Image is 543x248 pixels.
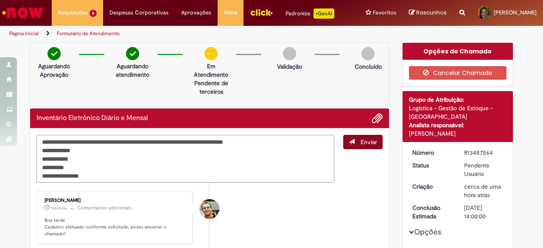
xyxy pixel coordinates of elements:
[283,47,296,60] img: img-circle-grey.png
[409,104,507,121] div: Logística - Gestão de Estoque - [GEOGRAPHIC_DATA]
[464,183,501,199] time: 28/08/2025 12:23:56
[181,8,211,17] span: Aprovações
[250,6,273,19] img: click_logo_yellow_360x200.png
[51,206,67,211] time: 28/08/2025 13:28:12
[109,8,168,17] span: Despesas Corporativas
[406,182,458,191] dt: Criação
[313,8,334,19] p: +GenAi
[464,161,504,178] div: Pendente Usuário
[48,47,61,60] img: check-circle-green.png
[190,79,232,96] p: Pendente de terceiros
[464,182,504,199] div: 28/08/2025 12:23:56
[464,148,504,157] div: R13457564
[58,8,88,17] span: Requisições
[9,30,39,37] a: Página inicial
[406,161,458,170] dt: Status
[277,62,302,71] p: Validação
[36,135,334,183] textarea: Digite sua mensagem aqui...
[361,47,375,60] img: img-circle-grey.png
[190,62,232,79] p: Em Atendimento
[90,10,97,17] span: 6
[409,9,447,17] a: Rascunhos
[361,138,377,146] span: Enviar
[77,204,132,212] small: Comentários adicionais
[409,66,507,80] button: Cancelar Chamado
[204,47,218,60] img: circle-minus.png
[406,148,458,157] dt: Número
[416,8,447,17] span: Rascunhos
[406,203,458,220] dt: Conclusão Estimada
[34,62,75,79] p: Aguardando Aprovação
[6,26,355,42] ul: Trilhas de página
[372,113,383,124] button: Adicionar anexos
[355,62,382,71] p: Concluído
[464,183,501,199] span: cerca de uma hora atrás
[224,8,237,17] span: More
[409,129,507,138] div: [PERSON_NAME]
[200,199,219,219] div: Thomas Menoncello Fernandes
[126,47,139,60] img: check-circle-green.png
[494,9,537,16] span: [PERSON_NAME]
[343,135,383,149] button: Enviar
[51,206,67,211] span: 15m atrás
[409,95,507,104] div: Grupo de Atribuição:
[409,121,507,129] div: Analista responsável:
[112,62,153,79] p: Aguardando atendimento
[285,8,334,19] div: Padroniza
[45,198,186,203] div: [PERSON_NAME]
[57,30,120,37] a: Formulário de Atendimento
[45,217,186,237] p: Boa tarde Cadastro efetuado conforme solicitado, posso encerrar o chamado?
[403,43,513,60] div: Opções do Chamado
[36,114,148,122] h2: Inventário Eletrônico Diário e Mensal Histórico de tíquete
[464,203,504,220] div: [DATE] 14:00:00
[373,8,396,17] span: Favoritos
[1,4,45,21] img: ServiceNow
